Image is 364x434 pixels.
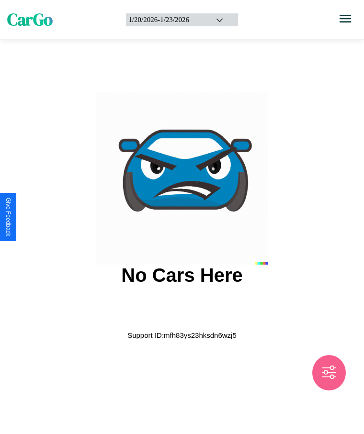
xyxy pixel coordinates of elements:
img: car [96,92,268,265]
div: Give Feedback [5,198,11,236]
p: Support ID: mfh83ys23hksdn6wzj5 [127,329,237,342]
span: CarGo [7,8,53,31]
div: 1 / 20 / 2026 - 1 / 23 / 2026 [128,16,203,24]
h2: No Cars Here [121,265,242,286]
